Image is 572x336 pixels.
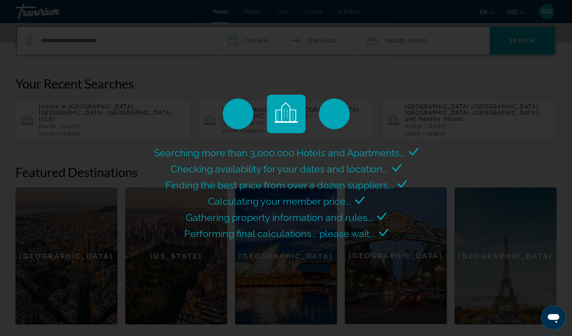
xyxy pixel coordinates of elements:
[541,305,566,330] iframe: Button to launch messaging window
[184,228,375,239] span: Performing final calculations... please wait...
[165,179,394,191] span: Finding the best price from over a dozen suppliers...
[154,147,405,159] span: Searching more than 3,000,000 Hotels and Apartments...
[186,212,373,223] span: Gathering property information and rules...
[171,163,388,175] span: Checking availability for your dates and location...
[208,196,351,207] span: Calculating your member price...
